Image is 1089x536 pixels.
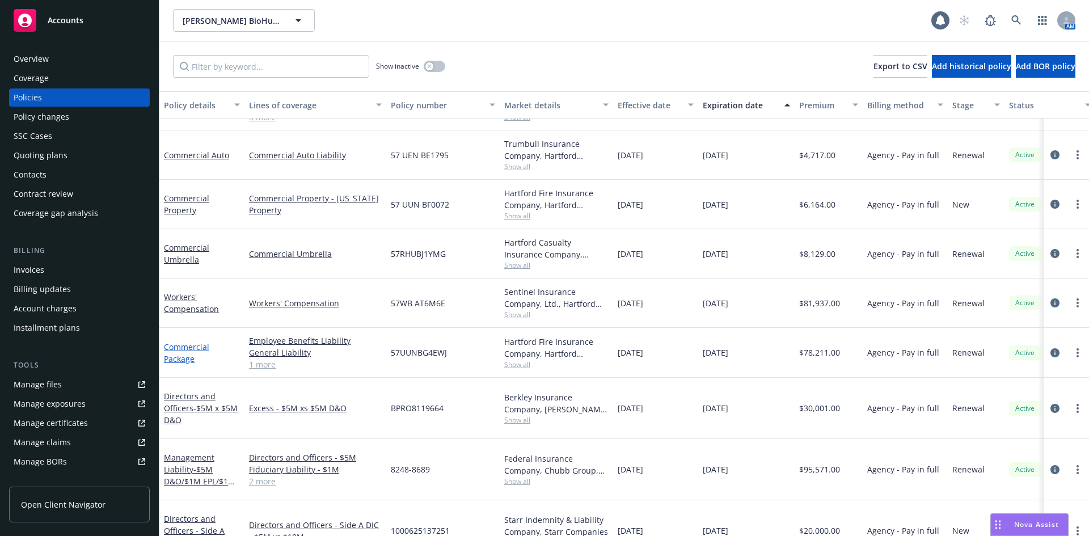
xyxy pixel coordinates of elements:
[618,248,643,260] span: [DATE]
[799,347,840,358] span: $78,211.00
[14,69,49,87] div: Coverage
[932,55,1011,78] button: Add historical policy
[14,50,49,68] div: Overview
[952,463,985,475] span: Renewal
[703,99,778,111] div: Expiration date
[953,9,976,32] a: Start snowing
[1071,197,1084,211] a: more
[504,162,609,171] span: Show all
[14,453,67,471] div: Manage BORs
[952,149,985,161] span: Renewal
[867,248,939,260] span: Agency - Pay in full
[1048,197,1062,211] a: circleInformation
[14,375,62,394] div: Manage files
[504,391,609,415] div: Berkley Insurance Company, [PERSON_NAME] Corporation
[14,166,47,184] div: Contacts
[21,499,105,510] span: Open Client Navigator
[48,16,83,25] span: Accounts
[873,55,927,78] button: Export to CSV
[164,403,238,425] span: - $5M x $5M D&O
[9,88,150,107] a: Policies
[1048,148,1062,162] a: circleInformation
[703,463,728,475] span: [DATE]
[500,91,613,119] button: Market details
[1071,296,1084,310] a: more
[504,99,596,111] div: Market details
[9,166,150,184] a: Contacts
[1071,346,1084,360] a: more
[799,463,840,475] span: $95,571.00
[1014,465,1036,475] span: Active
[863,91,948,119] button: Billing method
[703,402,728,414] span: [DATE]
[244,91,386,119] button: Lines of coverage
[504,476,609,486] span: Show all
[799,402,840,414] span: $30,001.00
[391,402,444,414] span: BPRO8119664
[9,261,150,279] a: Invoices
[391,149,449,161] span: 57 UEN BE1795
[1071,463,1084,476] a: more
[14,261,44,279] div: Invoices
[183,15,281,27] span: [PERSON_NAME] BioHub, Inc.
[799,99,846,111] div: Premium
[504,260,609,270] span: Show all
[952,402,985,414] span: Renewal
[164,292,219,314] a: Workers' Compensation
[1048,402,1062,415] a: circleInformation
[9,453,150,471] a: Manage BORs
[1005,9,1028,32] a: Search
[952,99,987,111] div: Stage
[1048,463,1062,476] a: circleInformation
[952,347,985,358] span: Renewal
[703,248,728,260] span: [DATE]
[932,61,1011,71] span: Add historical policy
[703,149,728,161] span: [DATE]
[164,464,235,499] span: - $5M D&O/$1M EPL/$1M FID
[867,297,939,309] span: Agency - Pay in full
[14,127,52,145] div: SSC Cases
[990,513,1069,536] button: Nova Assist
[9,299,150,318] a: Account charges
[164,391,238,425] a: Directors and Officers
[249,451,382,463] a: Directors and Officers - $5M
[9,375,150,394] a: Manage files
[504,415,609,425] span: Show all
[249,402,382,414] a: Excess - $5M xs $5M D&O
[391,199,449,210] span: 57 UUN BF0072
[9,395,150,413] a: Manage exposures
[9,127,150,145] a: SSC Cases
[391,248,446,260] span: 57RHUBJ1YMG
[703,297,728,309] span: [DATE]
[164,99,227,111] div: Policy details
[504,237,609,260] div: Hartford Casualty Insurance Company, Hartford Insurance Group
[1014,298,1036,308] span: Active
[249,335,382,347] a: Employee Benefits Liability
[14,433,71,451] div: Manage claims
[1048,296,1062,310] a: circleInformation
[9,280,150,298] a: Billing updates
[504,336,609,360] div: Hartford Fire Insurance Company, Hartford Insurance Group
[14,185,73,203] div: Contract review
[9,50,150,68] a: Overview
[952,297,985,309] span: Renewal
[9,433,150,451] a: Manage claims
[618,402,643,414] span: [DATE]
[249,99,369,111] div: Lines of coverage
[1014,348,1036,358] span: Active
[9,319,150,337] a: Installment plans
[618,149,643,161] span: [DATE]
[504,286,609,310] div: Sentinel Insurance Company, Ltd., Hartford Insurance Group
[164,242,209,265] a: Commercial Umbrella
[618,99,681,111] div: Effective date
[173,55,369,78] input: Filter by keyword...
[618,297,643,309] span: [DATE]
[164,193,209,216] a: Commercial Property
[504,360,609,369] span: Show all
[799,199,835,210] span: $6,164.00
[9,472,150,490] a: Summary of insurance
[249,297,382,309] a: Workers' Compensation
[249,463,382,475] a: Fiduciary Liability - $1M
[9,5,150,36] a: Accounts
